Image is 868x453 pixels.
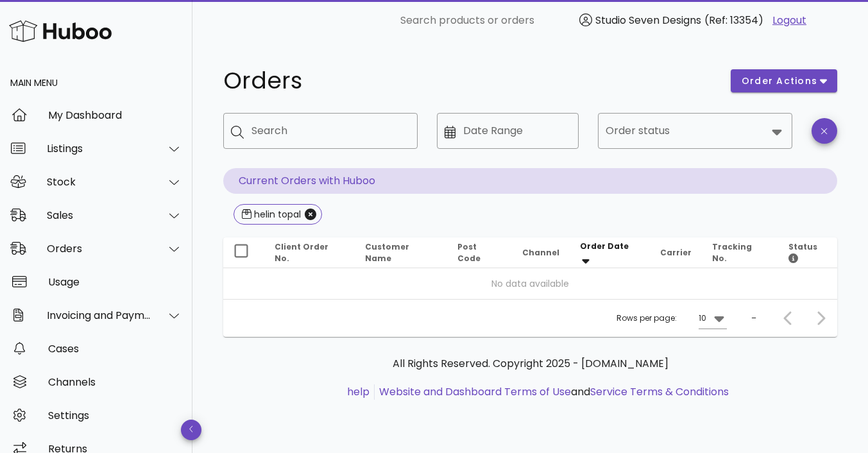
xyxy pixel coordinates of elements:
div: 10Rows per page: [699,308,727,329]
button: order actions [731,69,837,92]
a: Website and Dashboard Terms of Use [379,384,571,399]
td: No data available [223,268,837,299]
div: Orders [47,243,151,255]
th: Client Order No. [264,237,355,268]
th: Customer Name [355,237,447,268]
div: Sales [47,209,151,221]
button: Close [305,209,316,220]
p: All Rights Reserved. Copyright 2025 - [DOMAIN_NAME] [234,356,827,372]
th: Tracking No. [702,237,779,268]
div: Settings [48,409,182,422]
th: Order Date: Sorted descending. Activate to remove sorting. [570,237,650,268]
div: Stock [47,176,151,188]
div: Usage [48,276,182,288]
div: helin topal [251,208,301,221]
div: Cases [48,343,182,355]
span: Tracking No. [712,241,752,264]
div: – [751,312,756,324]
div: Listings [47,142,151,155]
a: help [347,384,370,399]
th: Channel [512,237,570,268]
span: Carrier [660,247,692,258]
li: and [375,384,729,400]
span: Channel [522,247,559,258]
h1: Orders [223,69,715,92]
th: Post Code [447,237,511,268]
span: Post Code [457,241,481,264]
p: Current Orders with Huboo [223,168,837,194]
span: Client Order No. [275,241,328,264]
span: Order Date [580,241,629,252]
span: (Ref: 13354) [704,13,763,28]
th: Status [778,237,837,268]
img: Huboo Logo [9,17,112,45]
span: Customer Name [365,241,409,264]
div: 10 [699,312,706,324]
span: order actions [741,74,818,88]
div: Rows per page: [617,300,727,337]
div: My Dashboard [48,109,182,121]
a: Logout [772,13,806,28]
div: Channels [48,376,182,388]
span: Status [788,241,817,264]
span: Studio Seven Designs [595,13,701,28]
a: Service Terms & Conditions [590,384,729,399]
th: Carrier [650,237,702,268]
div: Invoicing and Payments [47,309,151,321]
div: Order status [598,113,792,149]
